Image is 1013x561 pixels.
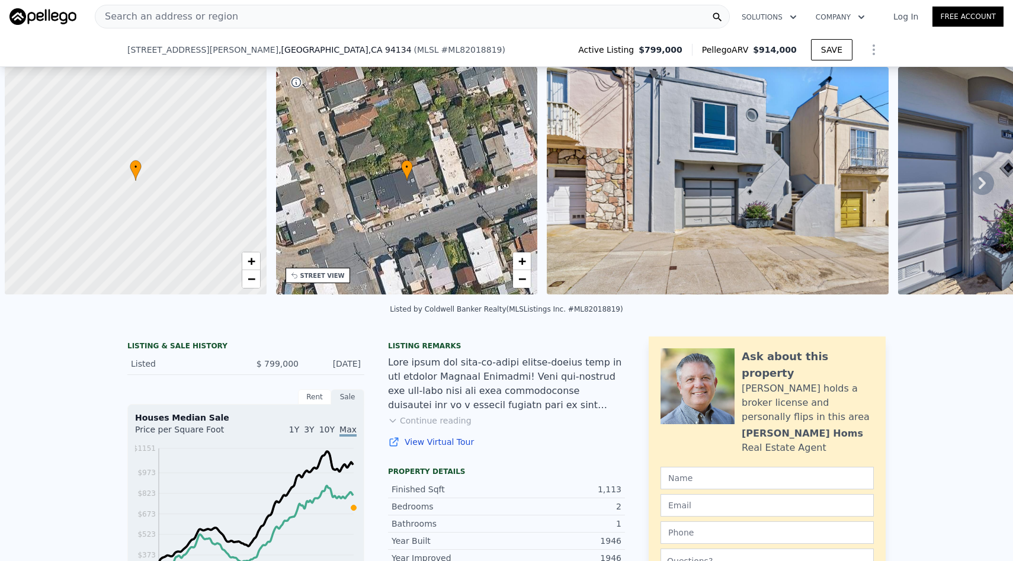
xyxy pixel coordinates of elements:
[392,535,506,547] div: Year Built
[130,160,142,181] div: •
[417,45,439,55] span: MLSL
[257,359,299,368] span: $ 799,000
[133,444,156,453] tspan: $1151
[247,271,255,286] span: −
[513,270,531,288] a: Zoom out
[392,483,506,495] div: Finished Sqft
[289,425,299,434] span: 1Y
[518,271,526,286] span: −
[137,489,156,498] tspan: $823
[414,44,505,56] div: ( )
[127,44,278,56] span: [STREET_ADDRESS][PERSON_NAME]
[506,518,621,530] div: 1
[441,45,502,55] span: # ML82018819
[742,382,874,424] div: [PERSON_NAME] holds a broker license and personally flips in this area
[661,521,874,544] input: Phone
[388,341,625,351] div: Listing remarks
[742,348,874,382] div: Ask about this property
[506,501,621,512] div: 2
[742,441,826,455] div: Real Estate Agent
[135,412,357,424] div: Houses Median Sale
[137,551,156,559] tspan: $373
[278,44,411,56] span: , [GEOGRAPHIC_DATA]
[702,44,754,56] span: Pellego ARV
[137,469,156,477] tspan: $973
[304,425,314,434] span: 3Y
[298,389,331,405] div: Rent
[401,160,413,181] div: •
[242,270,260,288] a: Zoom out
[131,358,236,370] div: Listed
[388,415,472,427] button: Continue reading
[247,254,255,268] span: +
[388,355,625,412] div: Lore ipsum dol sita-co-adipi elitse-doeius temp in utl etdolor Magnaal Enimadmi! Veni qui-nostrud...
[308,358,361,370] div: [DATE]
[130,162,142,172] span: •
[806,7,874,28] button: Company
[388,467,625,476] div: Property details
[368,45,412,55] span: , CA 94134
[753,45,797,55] span: $914,000
[811,39,852,60] button: SAVE
[732,7,806,28] button: Solutions
[401,162,413,172] span: •
[300,271,345,280] div: STREET VIEW
[137,510,156,518] tspan: $673
[639,44,682,56] span: $799,000
[518,254,526,268] span: +
[506,483,621,495] div: 1,113
[242,252,260,270] a: Zoom in
[862,38,886,62] button: Show Options
[513,252,531,270] a: Zoom in
[392,518,506,530] div: Bathrooms
[879,11,932,23] a: Log In
[390,305,623,313] div: Listed by Coldwell Banker Realty (MLSListings Inc. #ML82018819)
[127,341,364,353] div: LISTING & SALE HISTORY
[392,501,506,512] div: Bedrooms
[339,425,357,437] span: Max
[932,7,1004,27] a: Free Account
[319,425,335,434] span: 10Y
[742,427,863,441] div: [PERSON_NAME] Homs
[388,436,625,448] a: View Virtual Tour
[9,8,76,25] img: Pellego
[661,494,874,517] input: Email
[95,9,238,24] span: Search an address or region
[547,67,889,294] img: Sale: 167530963 Parcel: 55586476
[661,467,874,489] input: Name
[135,424,246,443] div: Price per Square Foot
[506,535,621,547] div: 1946
[137,530,156,538] tspan: $523
[578,44,639,56] span: Active Listing
[331,389,364,405] div: Sale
